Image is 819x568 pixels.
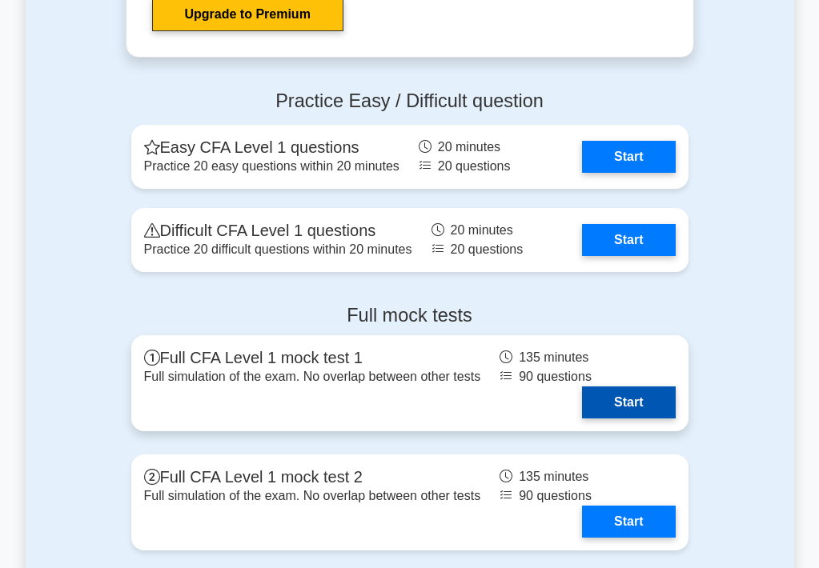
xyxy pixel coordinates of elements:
a: Start [582,506,675,538]
a: Start [582,224,675,256]
a: Start [582,141,675,173]
h4: Practice Easy / Difficult question [131,90,689,112]
h4: Full mock tests [131,304,689,326]
a: Start [582,386,675,418]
